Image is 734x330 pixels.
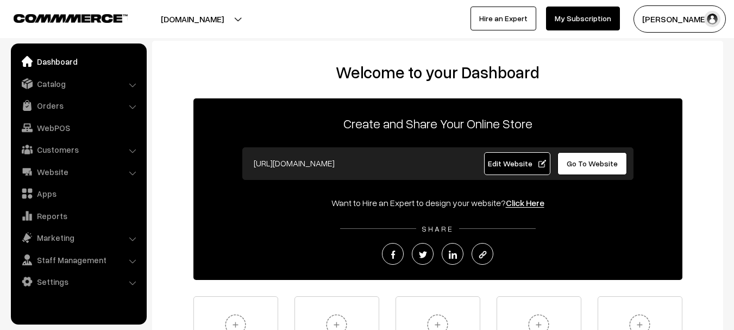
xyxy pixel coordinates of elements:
h2: Welcome to your Dashboard [163,63,712,82]
button: [DOMAIN_NAME] [123,5,262,33]
img: COMMMERCE [14,14,128,22]
a: Reports [14,206,143,226]
img: user [704,11,720,27]
a: Customers [14,140,143,159]
a: Click Here [506,197,544,208]
a: Marketing [14,228,143,247]
a: Settings [14,272,143,291]
a: COMMMERCE [14,11,109,24]
a: Hire an Expert [470,7,536,30]
span: Go To Website [567,159,618,168]
a: WebPOS [14,118,143,138]
button: [PERSON_NAME]… [633,5,726,33]
div: Want to Hire an Expert to design your website? [193,196,682,209]
a: Orders [14,96,143,115]
a: My Subscription [546,7,620,30]
p: Create and Share Your Online Store [193,114,682,133]
a: Apps [14,184,143,203]
a: Catalog [14,74,143,94]
a: Go To Website [557,152,628,175]
a: Dashboard [14,52,143,71]
span: Edit Website [488,159,546,168]
a: Staff Management [14,250,143,270]
a: Edit Website [484,152,550,175]
a: Website [14,162,143,182]
span: SHARE [416,224,459,233]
